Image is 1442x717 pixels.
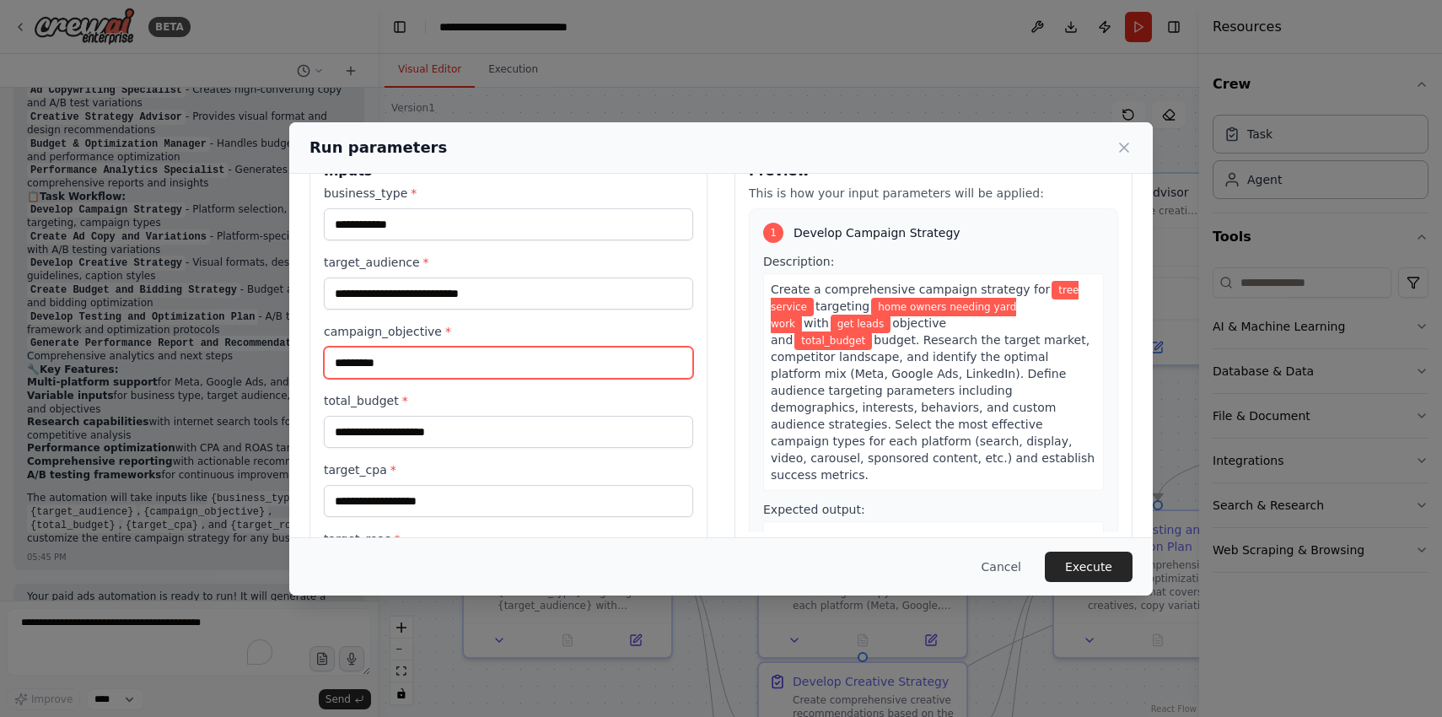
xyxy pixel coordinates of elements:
label: target_audience [324,254,693,271]
button: Execute [1045,552,1133,582]
span: Variable: business_type [771,281,1079,316]
span: Variable: total_budget [794,332,872,350]
p: This is how your input parameters will be applied: [749,185,1118,202]
label: target_roas [324,531,693,547]
span: Create a comprehensive campaign strategy for [771,283,1050,296]
span: Variable: campaign_objective [831,315,890,333]
label: campaign_objective [324,323,693,340]
span: budget. Research the target market, competitor landscape, and identify the optimal platform mix (... [771,333,1095,482]
span: Description: [763,255,834,268]
label: business_type [324,185,693,202]
h2: Run parameters [309,136,447,159]
span: with [804,316,829,330]
span: Expected output: [763,503,865,516]
span: Variable: target_audience [771,298,1016,333]
span: Develop Campaign Strategy [794,224,960,241]
span: A detailed campaign strategy document in markdown format including: 1) Campaign objectives and KP... [771,531,1095,628]
span: targeting [815,299,869,313]
button: Cancel [968,552,1035,582]
div: 1 [763,223,783,243]
label: total_budget [324,392,693,409]
label: target_cpa [324,461,693,478]
span: objective and [771,316,946,347]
